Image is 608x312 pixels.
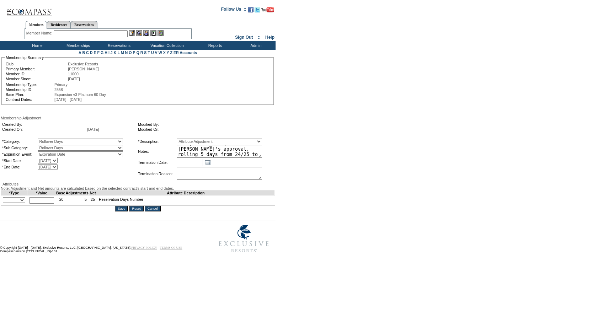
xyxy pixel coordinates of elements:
[6,82,54,87] td: Membership Type:
[145,206,161,211] input: Cancel
[2,139,37,144] td: *Category:
[255,7,260,12] img: Follow us on Twitter
[5,55,44,60] legend: Membership Summary
[87,127,99,131] span: [DATE]
[117,50,119,55] a: L
[121,50,124,55] a: M
[138,158,176,166] td: Termination Date:
[65,191,89,195] td: Adjustments
[2,122,86,127] td: Created By:
[71,21,97,28] a: Reservations
[56,191,65,195] td: Base
[68,77,80,81] span: [DATE]
[54,82,68,87] span: Primary
[54,87,63,92] span: 2558
[204,158,212,166] a: Open the calendar popup.
[133,50,135,55] a: P
[129,206,143,211] input: Reset
[136,30,142,36] img: View
[90,50,93,55] a: D
[6,77,67,81] td: Member Since:
[101,50,103,55] a: G
[174,50,197,55] a: ER Accounts
[248,9,254,13] a: Become our fan on Facebook
[47,21,71,28] a: Residences
[97,195,274,206] td: Reservation Days Number
[79,50,81,55] a: A
[138,145,176,158] td: Notes:
[97,50,100,55] a: F
[138,167,176,181] td: Termination Reason:
[265,35,274,40] a: Help
[105,50,107,55] a: H
[143,30,149,36] img: Impersonate
[68,62,98,66] span: Exclusive Resorts
[148,50,150,55] a: T
[115,206,128,211] input: Save
[138,127,271,131] td: Modified On:
[89,195,97,206] td: 25
[248,7,254,12] img: Become our fan on Facebook
[194,41,235,50] td: Reports
[114,50,117,55] a: K
[65,195,89,206] td: 5
[158,30,164,36] img: b_calculator.gif
[136,50,139,55] a: Q
[1,182,275,186] div: Attributes
[258,35,261,40] span: ::
[1,191,27,195] td: *Type
[1,116,275,120] div: Membership Adjustment
[56,195,65,206] td: 20
[1,186,275,190] div: Note: Adjustment and Net amounts are calculated based on the selected contract's start and end da...
[160,246,182,249] a: TERMS OF USE
[151,50,154,55] a: U
[2,158,37,163] td: *Start Date:
[235,41,276,50] td: Admin
[16,41,57,50] td: Home
[86,50,89,55] a: C
[129,30,135,36] img: b_edit.gif
[261,7,274,12] img: Subscribe to our YouTube Channel
[68,72,79,76] span: 11000
[2,145,37,151] td: *Sub Category:
[54,97,82,102] span: [DATE] - [DATE]
[98,41,139,50] td: Reservations
[221,6,246,15] td: Follow Us ::
[6,92,54,97] td: Base Plan:
[6,72,67,76] td: Member ID:
[2,164,37,170] td: *End Date:
[129,50,132,55] a: O
[97,191,274,195] td: Attribute Description
[261,9,274,13] a: Subscribe to our YouTube Channel
[163,50,166,55] a: X
[144,50,146,55] a: S
[94,50,96,55] a: E
[2,127,86,131] td: Created On:
[27,191,56,195] td: *Value
[6,67,67,71] td: Primary Member:
[125,50,128,55] a: N
[159,50,162,55] a: W
[89,191,97,195] td: Net
[150,30,156,36] img: Reservations
[155,50,158,55] a: V
[235,35,253,40] a: Sign Out
[170,50,172,55] a: Z
[131,246,157,249] a: PRIVACY POLICY
[6,2,52,16] img: Compass Home
[57,41,98,50] td: Memberships
[139,41,194,50] td: Vacation Collection
[26,21,47,29] a: Members
[138,122,271,127] td: Modified By:
[68,67,99,71] span: [PERSON_NAME]
[6,87,54,92] td: Membership ID:
[26,30,54,36] div: Member Name:
[140,50,143,55] a: R
[138,139,176,144] td: *Description:
[6,97,54,102] td: Contract Dates:
[82,50,85,55] a: B
[111,50,113,55] a: J
[212,221,276,257] img: Exclusive Resorts
[167,50,169,55] a: Y
[54,92,106,97] span: Expansion v3 Platinum 60 Day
